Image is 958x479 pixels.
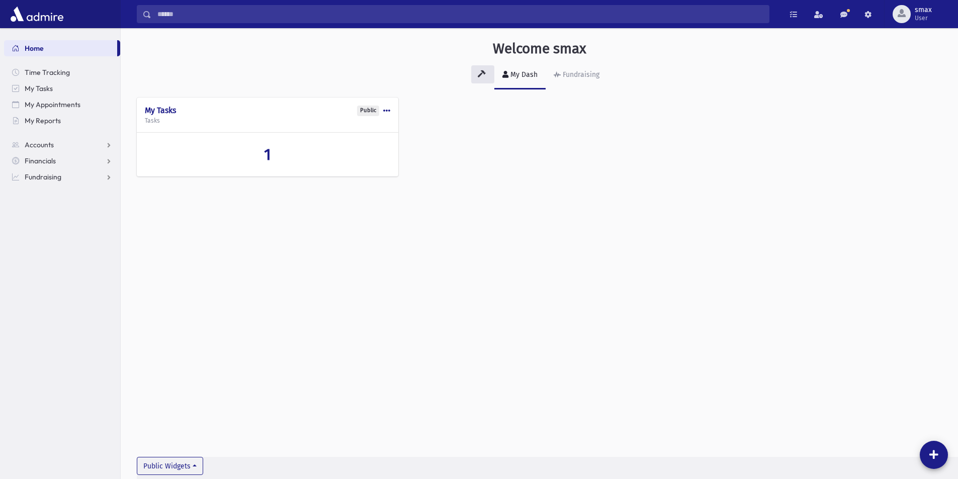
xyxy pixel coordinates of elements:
[25,68,70,77] span: Time Tracking
[4,169,120,185] a: Fundraising
[25,84,53,93] span: My Tasks
[4,137,120,153] a: Accounts
[145,145,390,164] a: 1
[915,14,932,22] span: User
[25,44,44,53] span: Home
[264,145,271,164] span: 1
[561,70,599,79] div: Fundraising
[151,5,769,23] input: Search
[25,172,61,181] span: Fundraising
[4,64,120,80] a: Time Tracking
[8,4,66,24] img: AdmirePro
[25,100,80,109] span: My Appointments
[357,106,379,116] div: Public
[145,117,390,124] h5: Tasks
[493,40,586,57] h3: Welcome smax
[4,80,120,97] a: My Tasks
[4,97,120,113] a: My Appointments
[494,61,546,89] a: My Dash
[915,6,932,14] span: smax
[4,153,120,169] a: Financials
[137,457,203,475] button: Public Widgets
[546,61,607,89] a: Fundraising
[4,40,117,56] a: Home
[25,156,56,165] span: Financials
[4,113,120,129] a: My Reports
[25,140,54,149] span: Accounts
[25,116,61,125] span: My Reports
[508,70,538,79] div: My Dash
[145,106,390,115] h4: My Tasks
